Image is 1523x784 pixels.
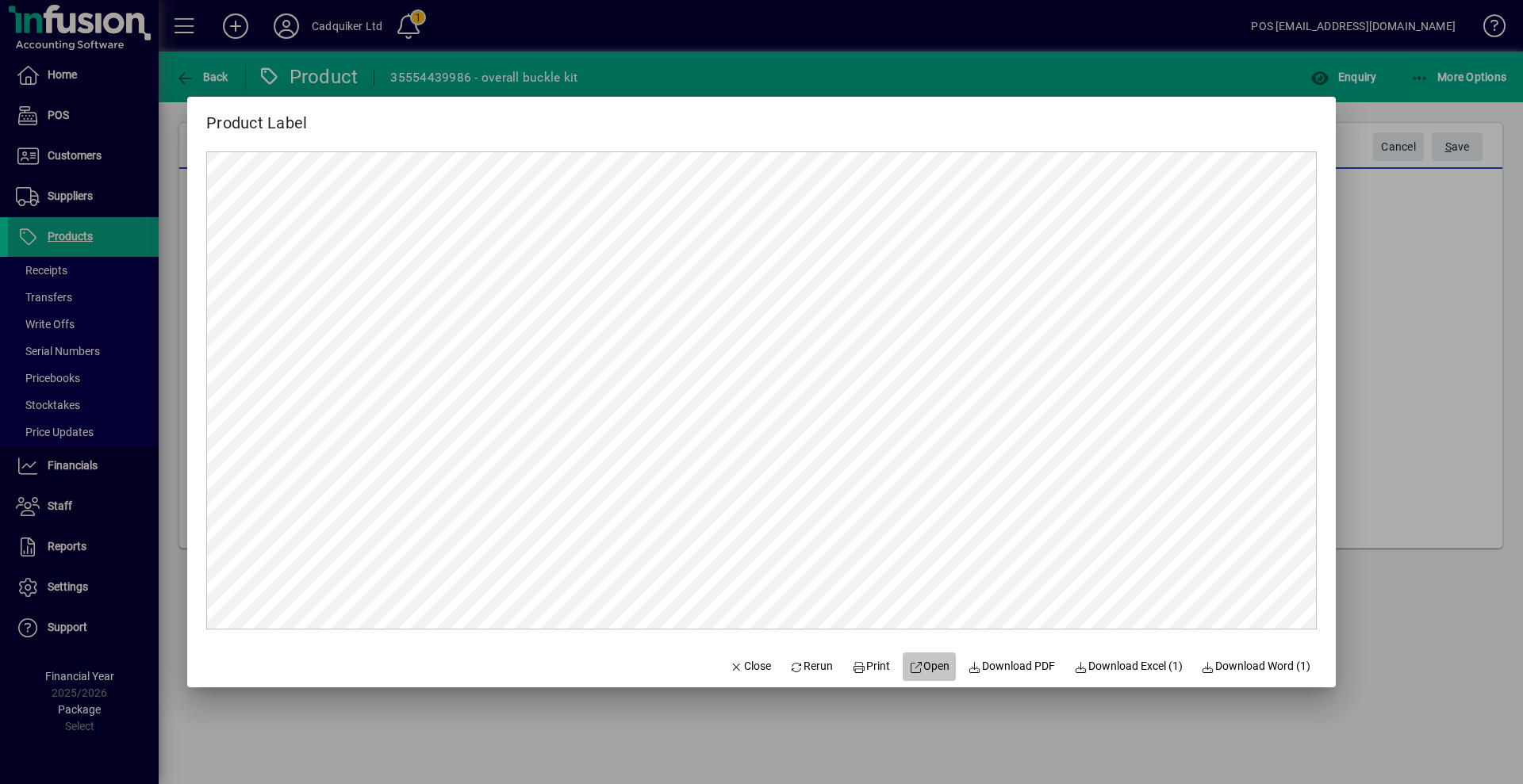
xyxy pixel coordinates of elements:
span: Close [730,658,771,675]
span: Print [852,658,890,675]
a: Download PDF [962,652,1062,681]
span: Download PDF [969,658,1056,675]
span: Download Word (1) [1202,658,1311,675]
button: Close [723,652,777,681]
span: Rerun [790,658,834,675]
span: Open [909,658,949,675]
h2: Product Label [187,97,326,136]
button: Download Word (1) [1195,652,1318,681]
button: Download Excel (1) [1068,652,1189,681]
button: Print [846,652,896,681]
a: Open [903,652,956,681]
span: Download Excel (1) [1074,658,1183,675]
